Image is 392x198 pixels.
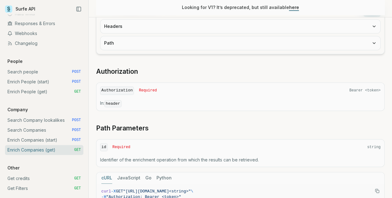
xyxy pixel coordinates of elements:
p: Company [5,107,30,113]
p: Looking for V1? It’s deprecated, but still available [182,4,299,11]
p: In: [100,100,381,107]
a: Get Filters GET [5,183,83,193]
a: Search Company lookalikes POST [5,115,83,125]
a: Get credits GET [5,174,83,183]
span: curl [101,189,111,194]
span: POST [72,118,81,123]
span: "[URL][DOMAIN_NAME]<string>" [123,189,191,194]
a: Search people POST [5,67,83,77]
span: GET [74,147,81,152]
button: Path [100,36,380,50]
a: Rate limits [5,9,83,19]
a: Authorization [96,67,138,76]
a: Changelog [5,38,83,48]
span: Bearer <token> [349,88,381,93]
span: -X [111,189,116,194]
span: GET [74,176,81,181]
span: Required [139,88,157,93]
span: \ [191,189,193,194]
span: GET [74,186,81,191]
button: cURL [101,172,112,184]
a: Enrich People (start) POST [5,77,83,87]
code: id [100,143,108,152]
a: Search Companies POST [5,125,83,135]
span: POST [72,69,81,74]
span: GET [74,89,81,94]
button: Go [145,172,152,184]
a: here [289,5,299,10]
p: Other [5,165,22,171]
button: Copy Text [372,186,382,196]
span: POST [72,138,81,143]
a: Webhooks [5,29,83,38]
a: Enrich People (get) GET [5,87,83,97]
p: Identifier of the enrichment operation from which the results can be retrieved. [100,157,381,163]
button: Headers [100,20,380,33]
button: Collapse Sidebar [74,4,83,14]
span: POST [72,128,81,133]
span: GET [116,189,123,194]
p: People [5,58,25,64]
span: Required [112,145,130,150]
span: string [367,145,381,150]
a: Surfe API [5,4,35,14]
a: Enrich Companies (get) GET [5,145,83,155]
code: Authorization [100,86,134,95]
span: POST [72,79,81,84]
a: Responses & Errors [5,19,83,29]
button: JavaScript [117,172,140,184]
a: Path Parameters [96,124,149,133]
code: header [104,100,121,107]
a: Enrich Companies (start) POST [5,135,83,145]
button: Python [156,172,172,184]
